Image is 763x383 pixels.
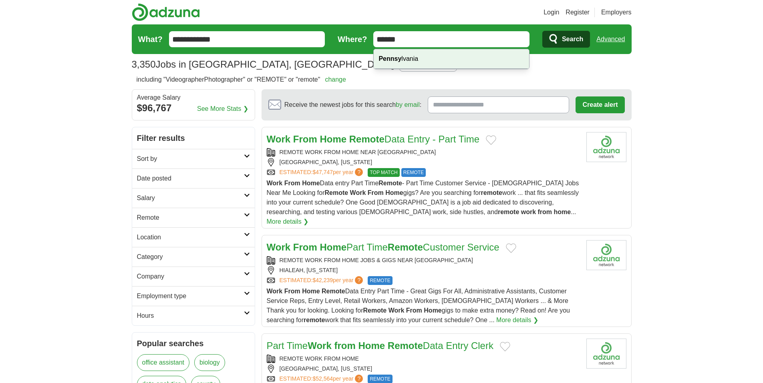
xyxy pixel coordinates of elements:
[132,208,255,227] a: Remote
[293,242,317,253] strong: From
[137,337,250,349] h2: Popular searches
[506,243,516,253] button: Add to favorite jobs
[304,317,325,323] strong: remote
[137,154,244,164] h2: Sort by
[132,127,255,149] h2: Filter results
[132,247,255,267] a: Category
[132,168,255,188] a: Date posted
[334,340,355,351] strong: from
[363,307,387,314] strong: Remote
[137,354,190,371] a: office assistant
[137,193,244,203] h2: Salary
[355,276,363,284] span: ?
[566,8,590,17] a: Register
[378,180,402,186] strong: Remote
[280,276,365,285] a: ESTIMATED:$42,239per year?
[194,354,225,371] a: biology
[132,306,255,325] a: Hours
[137,94,250,101] div: Average Salary
[137,174,244,183] h2: Date posted
[132,188,255,208] a: Salary
[267,242,499,253] a: Work From HomePart TimeRemoteCustomer Service
[267,148,580,156] div: REMOTE WORK FROM HOME NEAR [GEOGRAPHIC_DATA]
[137,101,250,115] div: $96,767
[358,340,385,351] strong: Home
[267,158,580,166] div: [GEOGRAPHIC_DATA], [US_STATE]
[284,100,421,110] span: Receive the newest jobs for this search :
[481,189,502,196] strong: remote
[350,189,366,196] strong: Work
[355,375,363,383] span: ?
[496,315,538,325] a: More details ❯
[197,104,248,114] a: See More Stats ❯
[267,365,580,373] div: [GEOGRAPHIC_DATA], [US_STATE]
[132,3,200,21] img: Adzuna logo
[302,180,320,186] strong: Home
[368,168,399,177] span: TOP MATCH
[293,134,317,144] strong: From
[586,132,626,162] img: Company logo
[586,240,626,270] img: Company logo
[601,8,632,17] a: Employers
[132,149,255,168] a: Sort by
[406,307,422,314] strong: From
[320,134,346,144] strong: Home
[424,307,441,314] strong: Home
[312,277,333,283] span: $42,239
[368,189,384,196] strong: From
[280,168,365,177] a: ESTIMATED:$47,747per year?
[500,342,510,351] button: Add to favorite jobs
[137,291,244,301] h2: Employment type
[385,189,403,196] strong: Home
[137,75,346,84] h2: including "VideographerPhotographer" or "REMOTE" or "remote"
[538,209,552,215] strong: from
[137,311,244,321] h2: Hours
[312,169,333,175] span: $47,747
[596,31,625,47] a: Advanced
[312,375,333,382] span: $52,564
[267,242,291,253] strong: Work
[388,242,423,253] strong: Remote
[267,355,580,363] div: REMOTE WORK FROM HOME
[396,101,420,108] a: by email
[284,288,300,295] strong: From
[137,252,244,262] h2: Category
[302,288,320,295] strong: Home
[325,76,346,83] a: change
[137,233,244,242] h2: Location
[132,267,255,286] a: Company
[267,256,580,265] div: REMOTE WORK FROM HOME JOBS & GIGS NEAR [GEOGRAPHIC_DATA]
[132,286,255,306] a: Employment type
[137,272,244,281] h2: Company
[132,227,255,247] a: Location
[378,55,401,62] strong: Pennsy
[137,213,244,223] h2: Remote
[320,242,346,253] strong: Home
[267,180,283,186] strong: Work
[267,266,580,275] div: HIALEAH, [US_STATE]
[374,49,529,69] div: lvania
[355,168,363,176] span: ?
[521,209,536,215] strong: work
[401,168,426,177] span: REMOTE
[349,134,385,144] strong: Remote
[368,276,392,285] span: REMOTE
[322,288,345,295] strong: Remote
[284,180,300,186] strong: From
[267,340,493,351] a: Part TimeWork from Home RemoteData Entry Clerk
[389,307,405,314] strong: Work
[138,33,163,45] label: What?
[498,209,519,215] strong: remote
[486,135,496,145] button: Add to favorite jobs
[267,288,570,323] span: Data Entry Part Time - Great Gigs For All, Administrative Assistants, Customer Service Reps, Entr...
[324,189,348,196] strong: Remote
[562,31,583,47] span: Search
[586,339,626,369] img: Company logo
[267,134,291,144] strong: Work
[267,180,579,215] span: Data entry Part Time - Part Time Customer Service - [DEMOGRAPHIC_DATA] Jobs Near Me Looking for g...
[267,217,309,227] a: More details ❯
[554,209,571,215] strong: home
[308,340,332,351] strong: Work
[542,31,590,48] button: Search
[576,96,624,113] button: Create alert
